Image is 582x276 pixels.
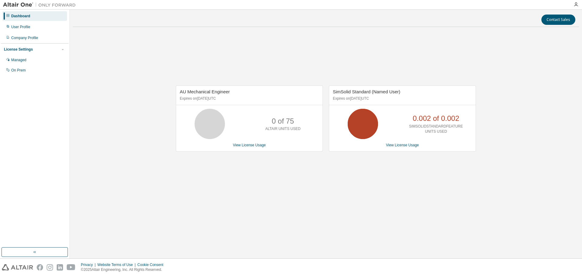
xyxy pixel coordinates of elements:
div: Privacy [81,262,97,267]
div: Managed [11,58,26,62]
div: Company Profile [11,35,38,40]
p: 0 of 75 [272,116,294,126]
img: altair_logo.svg [2,264,33,271]
p: Expires on [DATE] UTC [333,96,470,101]
img: instagram.svg [47,264,53,271]
a: View License Usage [386,143,419,147]
div: Dashboard [11,14,30,18]
p: © 2025 Altair Engineering, Inc. All Rights Reserved. [81,267,167,272]
span: AU Mechanical Engineer [180,89,230,94]
p: Expires on [DATE] UTC [180,96,317,101]
img: youtube.svg [67,264,75,271]
span: SimSolid Standard (Named User) [333,89,400,94]
button: Contact Sales [541,15,575,25]
div: License Settings [4,47,33,52]
img: Altair One [3,2,79,8]
p: ALTAIR UNITS USED [265,126,300,131]
div: Cookie Consent [137,262,167,267]
img: linkedin.svg [57,264,63,271]
p: 0.002 of 0.002 [413,113,459,124]
div: Website Terms of Use [97,262,137,267]
div: On Prem [11,68,26,73]
div: User Profile [11,25,30,29]
p: SIMSOLIDSTANDARDFEATURE UNITS USED [409,124,463,134]
a: View License Usage [233,143,266,147]
img: facebook.svg [37,264,43,271]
